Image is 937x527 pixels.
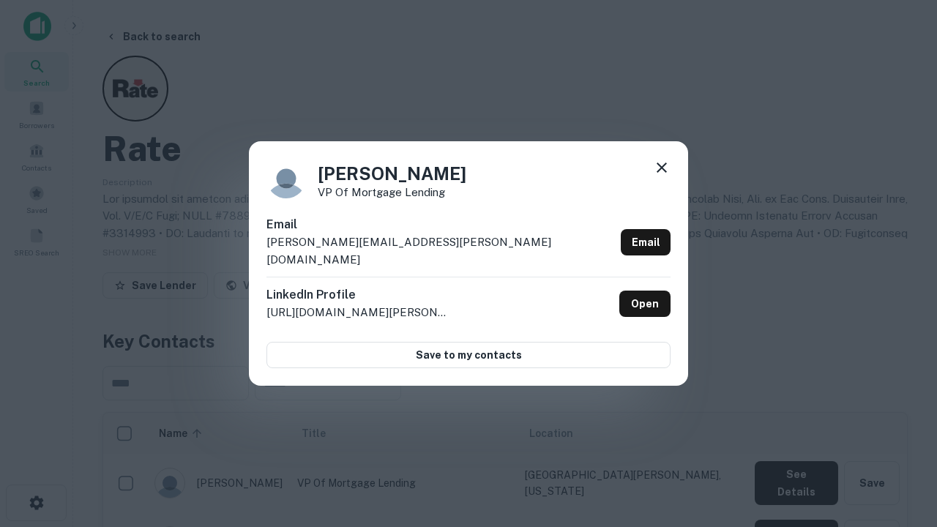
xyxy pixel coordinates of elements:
h4: [PERSON_NAME] [318,160,466,187]
a: Open [619,291,671,317]
h6: LinkedIn Profile [266,286,449,304]
p: [URL][DOMAIN_NAME][PERSON_NAME] [266,304,449,321]
h6: Email [266,216,615,233]
iframe: Chat Widget [864,410,937,480]
p: [PERSON_NAME][EMAIL_ADDRESS][PERSON_NAME][DOMAIN_NAME] [266,233,615,268]
a: Email [621,229,671,255]
button: Save to my contacts [266,342,671,368]
p: VP of Mortgage Lending [318,187,466,198]
img: 9c8pery4andzj6ohjkjp54ma2 [266,159,306,198]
